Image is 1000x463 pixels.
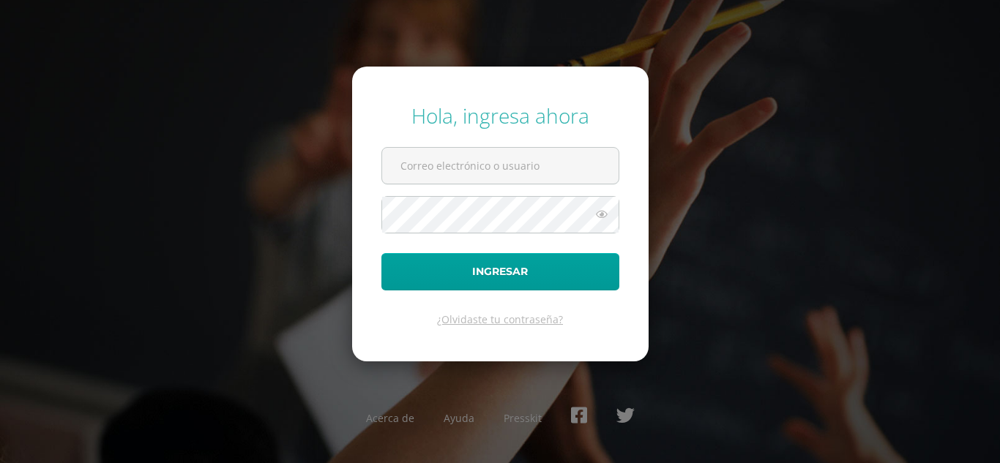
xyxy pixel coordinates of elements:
[504,411,542,425] a: Presskit
[382,148,619,184] input: Correo electrónico o usuario
[444,411,474,425] a: Ayuda
[366,411,414,425] a: Acerca de
[437,312,563,326] a: ¿Olvidaste tu contraseña?
[381,253,619,290] button: Ingresar
[381,102,619,129] div: Hola, ingresa ahora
